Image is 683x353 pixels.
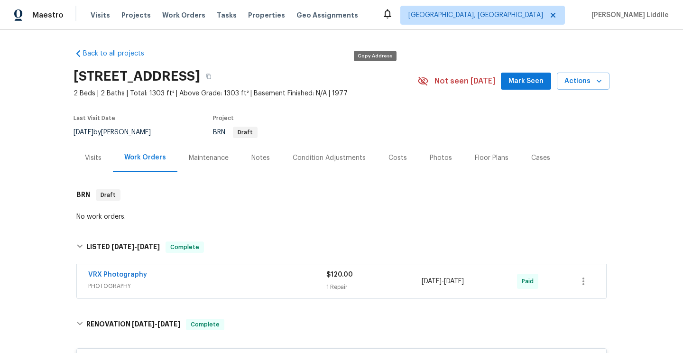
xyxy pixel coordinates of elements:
span: - [111,243,160,250]
span: Draft [97,190,120,200]
div: No work orders. [76,212,607,222]
span: Complete [166,242,203,252]
h6: RENOVATION [86,319,180,330]
div: 1 Repair [326,282,422,292]
button: Mark Seen [501,73,551,90]
span: [DATE] [74,129,93,136]
span: Not seen [DATE] [434,76,495,86]
span: [GEOGRAPHIC_DATA], [GEOGRAPHIC_DATA] [408,10,543,20]
span: [DATE] [422,278,442,285]
span: $120.00 [326,271,353,278]
span: 2 Beds | 2 Baths | Total: 1303 ft² | Above Grade: 1303 ft² | Basement Finished: N/A | 1977 [74,89,417,98]
div: RENOVATION [DATE]-[DATE]Complete [74,309,609,340]
span: Complete [187,320,223,329]
span: Work Orders [162,10,205,20]
span: Project [213,115,234,121]
div: Visits [85,153,102,163]
span: Last Visit Date [74,115,115,121]
div: Floor Plans [475,153,508,163]
span: [DATE] [132,321,155,327]
div: Photos [430,153,452,163]
button: Actions [557,73,609,90]
span: [DATE] [444,278,464,285]
span: [DATE] [137,243,160,250]
div: LISTED [DATE]-[DATE]Complete [74,232,609,262]
span: Maestro [32,10,64,20]
span: - [132,321,180,327]
div: Cases [531,153,550,163]
a: VRX Photography [88,271,147,278]
span: Properties [248,10,285,20]
span: Actions [564,75,602,87]
span: - [422,277,464,286]
span: Projects [121,10,151,20]
div: Maintenance [189,153,229,163]
a: Back to all projects [74,49,165,58]
h2: [STREET_ADDRESS] [74,72,200,81]
h6: BRN [76,189,90,201]
div: Work Orders [124,153,166,162]
span: PHOTOGRAPHY [88,281,326,291]
span: Geo Assignments [296,10,358,20]
span: Mark Seen [508,75,544,87]
span: Draft [234,130,257,135]
div: Notes [251,153,270,163]
div: BRN Draft [74,180,609,210]
span: Tasks [217,12,237,19]
div: Costs [388,153,407,163]
span: [PERSON_NAME] Liddile [588,10,669,20]
span: [DATE] [111,243,134,250]
div: by [PERSON_NAME] [74,127,162,138]
span: Visits [91,10,110,20]
h6: LISTED [86,242,160,253]
div: Condition Adjustments [293,153,366,163]
span: BRN [213,129,258,136]
span: [DATE] [157,321,180,327]
span: Paid [522,277,537,286]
